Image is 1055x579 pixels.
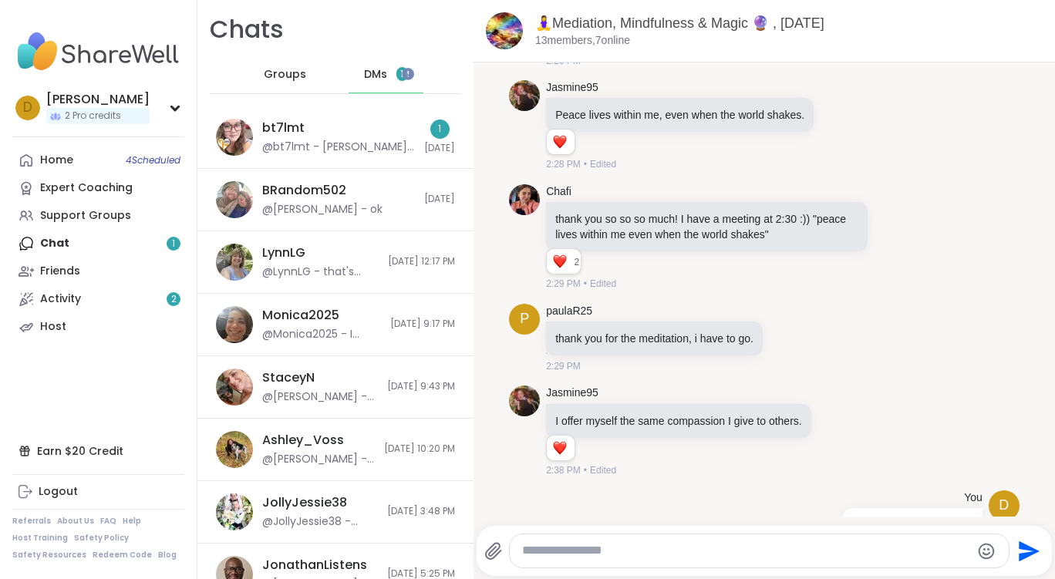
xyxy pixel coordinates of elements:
p: Peace lives within me, even when the world shakes. [555,107,804,123]
span: 2:29 PM [546,359,581,373]
div: Reaction list [547,249,574,274]
span: [DATE] [424,142,455,155]
a: Help [123,516,141,527]
span: [DATE] 9:17 PM [390,318,455,331]
span: 2 [171,293,177,306]
span: • [584,277,587,291]
span: 2:28 PM [546,157,581,171]
img: https://sharewell-space-live.sfo3.digitaloceanspaces.com/user-generated/70dda2d2-d152-46fc-93b2-9... [216,369,253,406]
span: p [520,308,529,329]
div: LynnLG [262,244,305,261]
a: Redeem Code [93,550,152,560]
div: Host [40,319,66,335]
p: thank you so so so much! I have a meeting at 2:30 :)) "peace lives within me even when the world ... [555,211,858,242]
img: https://sharewell-space-live.sfo3.digitaloceanspaces.com/user-generated/73ddaa42-feb6-46a7-830b-d... [509,184,540,215]
span: • [584,157,587,171]
p: thank you for the meditation, i have to go. [555,331,753,346]
span: 1 [400,68,403,81]
h4: You [964,490,983,506]
span: 4 Scheduled [126,154,180,167]
div: @LynnLG - that's wonderful!! You still have time together. [262,264,379,280]
a: FAQ [100,516,116,527]
div: @JollyJessie38 - [URL][DOMAIN_NAME] [262,514,378,530]
div: Monica2025 [262,307,339,324]
textarea: Type your message [522,543,971,559]
div: @[PERSON_NAME] - such a tease! you made a brief appearance and then disappeared. Hope all is well [262,452,375,467]
img: https://sharewell-space-live.sfo3.digitaloceanspaces.com/user-generated/0818d3a5-ec43-4745-9685-c... [509,80,540,111]
span: [DATE] 3:48 PM [387,505,455,518]
a: Expert Coaching [12,174,184,202]
span: 2:29 PM [546,277,581,291]
div: bt7lmt [262,120,305,136]
div: Reaction list [547,130,574,154]
span: Edited [590,277,616,291]
div: Friends [40,264,80,279]
span: DMs [364,67,387,82]
button: Send [1009,534,1044,568]
a: Referrals [12,516,51,527]
div: Reaction list [547,436,574,460]
a: Blog [158,550,177,560]
a: Host [12,313,184,341]
div: Logout [39,484,78,500]
span: D [999,495,1009,516]
a: Support Groups [12,202,184,230]
a: Home4Scheduled [12,146,184,174]
a: About Us [57,516,94,527]
span: D [23,98,32,118]
div: Ashley_Voss [262,432,344,449]
a: Host Training [12,533,68,544]
button: Reactions: love [551,255,568,268]
div: @Monica2025 - I don't get anything from this. Just sharing because I wish I had looked into it so... [262,327,381,342]
img: https://sharewell-space-live.sfo3.digitaloceanspaces.com/user-generated/88ba1641-f8b8-46aa-8805-2... [216,119,253,156]
div: 1 [430,120,450,139]
div: Earn $20 Credit [12,437,184,465]
div: @bt7lmt - [PERSON_NAME], I care about you and want to know what's going on in your world. Please ... [262,140,415,155]
button: Reactions: love [551,442,568,454]
div: Support Groups [40,208,131,224]
img: https://sharewell-space-live.sfo3.digitaloceanspaces.com/user-generated/8cb2df4a-f224-470a-b8fa-a... [216,431,253,468]
img: 🧘‍♀️Mediation, Mindfulness & Magic 🔮 , Oct 15 [486,12,523,49]
a: Safety Resources [12,550,86,560]
a: Friends [12,258,184,285]
div: @[PERSON_NAME] - ok [262,202,383,217]
h1: Chats [210,12,284,47]
div: Home [40,153,73,168]
span: 2 Pro credits [65,109,121,123]
span: [DATE] 10:20 PM [384,443,455,456]
img: https://sharewell-space-live.sfo3.digitaloceanspaces.com/user-generated/127af2b2-1259-4cf0-9fd7-7... [216,181,253,218]
span: Groups [264,67,306,82]
img: ShareWell Nav Logo [12,25,184,79]
a: 🧘‍♀️Mediation, Mindfulness & Magic 🔮 , [DATE] [535,15,824,31]
p: I offer myself the same compassion I give to others. [555,413,802,429]
img: https://sharewell-space-live.sfo3.digitaloceanspaces.com/user-generated/41d32855-0ec4-4264-b983-4... [216,306,253,343]
a: Chafi [546,184,571,200]
div: @[PERSON_NAME] - Thank you for reaching out. That is kind of you. I also appreciate you getting m... [262,389,378,405]
span: 2 [575,255,581,269]
span: [DATE] [424,193,455,206]
div: BRandom502 [262,182,346,199]
div: JollyJessie38 [262,494,347,511]
span: • [584,463,587,477]
a: Jasmine95 [546,80,598,96]
img: https://sharewell-space-live.sfo3.digitaloceanspaces.com/user-generated/cd0780da-9294-4886-a675-3... [216,244,253,281]
span: [DATE] 12:17 PM [388,255,455,268]
span: Edited [590,157,616,171]
img: https://sharewell-space-live.sfo3.digitaloceanspaces.com/user-generated/0818d3a5-ec43-4745-9685-c... [509,385,540,416]
div: StaceyN [262,369,315,386]
div: Activity [40,291,81,307]
div: [PERSON_NAME] [46,91,150,108]
div: JonathanListens [262,557,367,574]
a: Safety Policy [74,533,129,544]
div: Expert Coaching [40,180,133,196]
p: 13 members, 7 online [535,33,630,49]
span: 2:38 PM [546,463,581,477]
a: Logout [12,478,184,506]
button: Reactions: love [551,136,568,148]
span: Edited [590,463,616,477]
a: Jasmine95 [546,385,598,401]
img: https://sharewell-space-live.sfo3.digitaloceanspaces.com/user-generated/3602621c-eaa5-4082-863a-9... [216,493,253,530]
button: Emoji picker [977,542,996,560]
span: [DATE] 9:43 PM [387,380,455,393]
a: paulaR25 [546,304,592,319]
